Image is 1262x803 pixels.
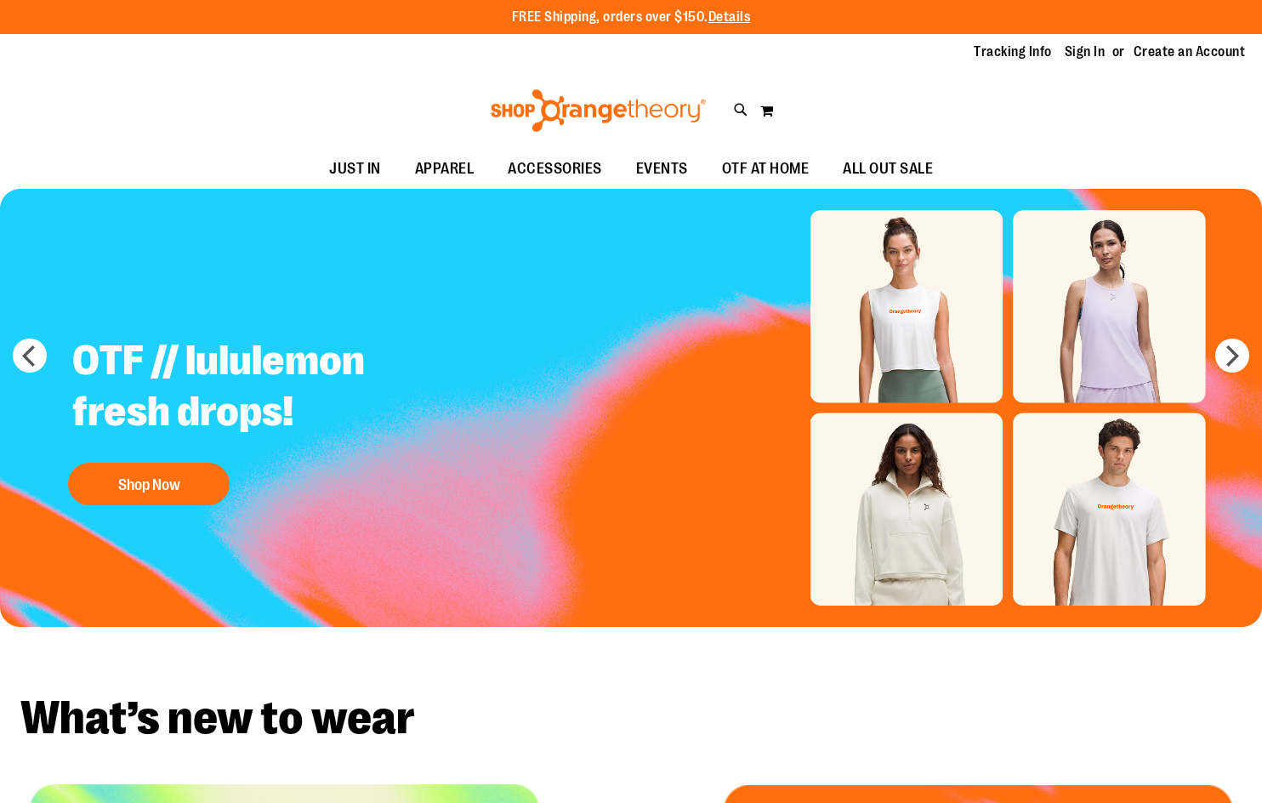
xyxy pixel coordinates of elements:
[1215,339,1249,373] button: next
[60,322,482,514] a: OTF // lululemon fresh drops! Shop Now
[20,695,1242,742] h2: What’s new to wear
[1065,43,1106,61] a: Sign In
[415,150,475,188] span: APPAREL
[508,150,602,188] span: ACCESSORIES
[708,9,751,25] a: Details
[974,43,1052,61] a: Tracking Info
[13,339,47,373] button: prev
[843,150,933,188] span: ALL OUT SALE
[60,322,482,454] h2: OTF // lululemon fresh drops!
[512,8,751,27] p: FREE Shipping, orders over $150.
[488,89,708,132] img: Shop Orangetheory
[636,150,688,188] span: EVENTS
[329,150,381,188] span: JUST IN
[68,463,230,505] button: Shop Now
[722,150,810,188] span: OTF AT HOME
[1134,43,1246,61] a: Create an Account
